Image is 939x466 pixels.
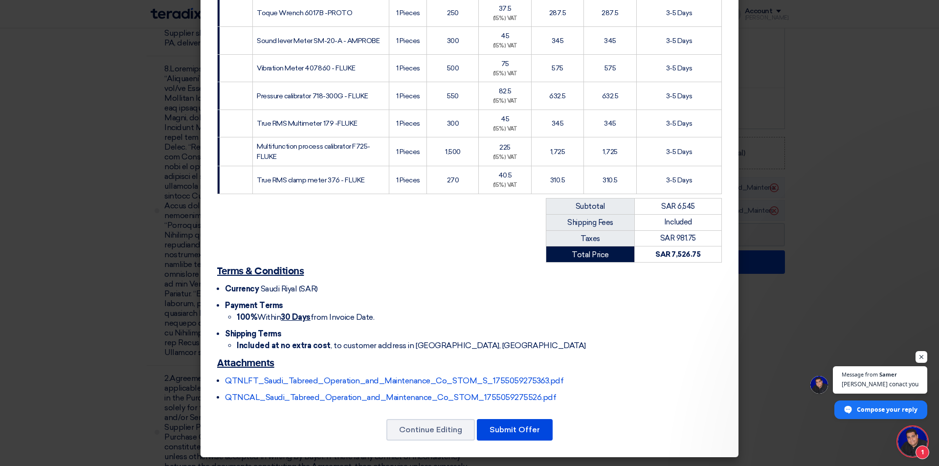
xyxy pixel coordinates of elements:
font: 1 Pieces [396,176,420,184]
font: Included at no extra cost [237,341,331,350]
font: 632.5 [602,92,619,100]
a: Open chat [898,427,927,456]
font: Shipping Terms [225,329,281,338]
font: (15%) VAT [493,70,517,77]
font: (15%) VAT [493,98,517,104]
font: from Invoice Date. [311,312,374,322]
font: 30 Days [281,312,311,322]
font: 3-5 Days [666,37,692,45]
font: 632.5 [549,92,566,100]
font: 500 [447,64,459,72]
font: True RMS clamp meter 376 - FLUKE [257,176,365,184]
font: 1,725 [550,148,565,156]
font: 345 [604,119,616,128]
font: 345 [552,37,564,45]
span: 1 [916,445,929,459]
font: Shipping Fees [567,218,613,227]
font: 3-5 Days [666,119,692,128]
button: Continue Editing [386,419,475,441]
a: QTNLFT_Saudi_Tabreed_Operation_and_Maintenance_Co_STOM_S_1755059275363.pdf [225,376,563,385]
font: 3-5 Days [666,64,692,72]
font: 310.5 [603,176,618,184]
font: Included [664,218,692,226]
font: (15%) VAT [493,43,517,49]
a: QTNCAL_Saudi_Tabreed_Operation_and_Maintenance_Co_STOM_1755059275526.pdf [225,393,556,402]
font: 3-5 Days [666,148,692,156]
font: 287.5 [602,9,619,17]
font: Within [257,312,281,322]
font: 40.5 [498,171,512,179]
font: Payment Terms [225,301,283,310]
font: , to customer address in [GEOGRAPHIC_DATA], [GEOGRAPHIC_DATA] [331,341,586,350]
font: 575 [552,64,563,72]
span: Samer [879,372,897,377]
font: Sound lever Meter SM-20-A - AMPROBE [257,37,380,45]
font: Toque Wrench 6017B -PROTO [257,9,352,17]
span: Compose your reply [857,401,917,418]
font: 1,725 [603,148,618,156]
font: 270 [447,176,459,184]
font: Attachments [217,358,274,368]
font: Vibration Meter 407860 - FLUKE [257,64,356,72]
font: 575 [604,64,616,72]
font: (15%) VAT [493,154,517,160]
font: SAR 6,545 [661,202,695,211]
font: 1 Pieces [396,9,420,17]
font: 100% [237,312,257,322]
font: 300 [447,119,459,128]
button: Submit Offer [477,419,553,441]
font: SAR 981.75 [660,234,696,243]
font: 310.5 [550,176,565,184]
font: 300 [447,37,459,45]
font: 37.5 [499,4,512,13]
font: Multifunction process calibrator F725-FLUKE [257,142,370,161]
font: 1 Pieces [396,148,420,156]
font: Terms & Conditions [217,266,304,276]
font: 45 [501,115,509,123]
font: 1,500 [445,148,461,156]
font: 345 [552,119,564,128]
font: (15%) VAT [493,15,517,22]
font: 1 Pieces [396,37,420,45]
font: 1 Pieces [396,64,420,72]
font: SAR 7,526.75 [655,250,700,259]
font: (15%) VAT [493,182,517,188]
font: Taxes [581,234,600,243]
font: 345 [604,37,616,45]
font: 3-5 Days [666,176,692,184]
span: Message from [842,372,878,377]
font: Pressure calibrator 718-300G - FLUKE [257,92,368,100]
span: [PERSON_NAME] conact you [842,379,918,389]
font: (15%) VAT [493,126,517,132]
font: Continue Editing [399,425,462,434]
font: 225 [499,143,511,152]
font: Total Price [572,250,609,259]
font: Submit Offer [490,425,540,434]
font: 1 Pieces [396,92,420,100]
font: 75 [501,60,509,68]
font: 550 [447,92,459,100]
font: 82.5 [499,87,512,95]
font: 287.5 [549,9,566,17]
font: 1 Pieces [396,119,420,128]
font: Currency [225,284,259,293]
font: 250 [447,9,459,17]
font: Saudi Riyal (SAR) [261,284,318,293]
font: 3-5 Days [666,9,692,17]
font: Subtotal [576,202,605,211]
font: True RMS Multimeter 179 -FLUKE [257,119,358,128]
font: 3-5 Days [666,92,692,100]
font: 45 [501,32,509,40]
